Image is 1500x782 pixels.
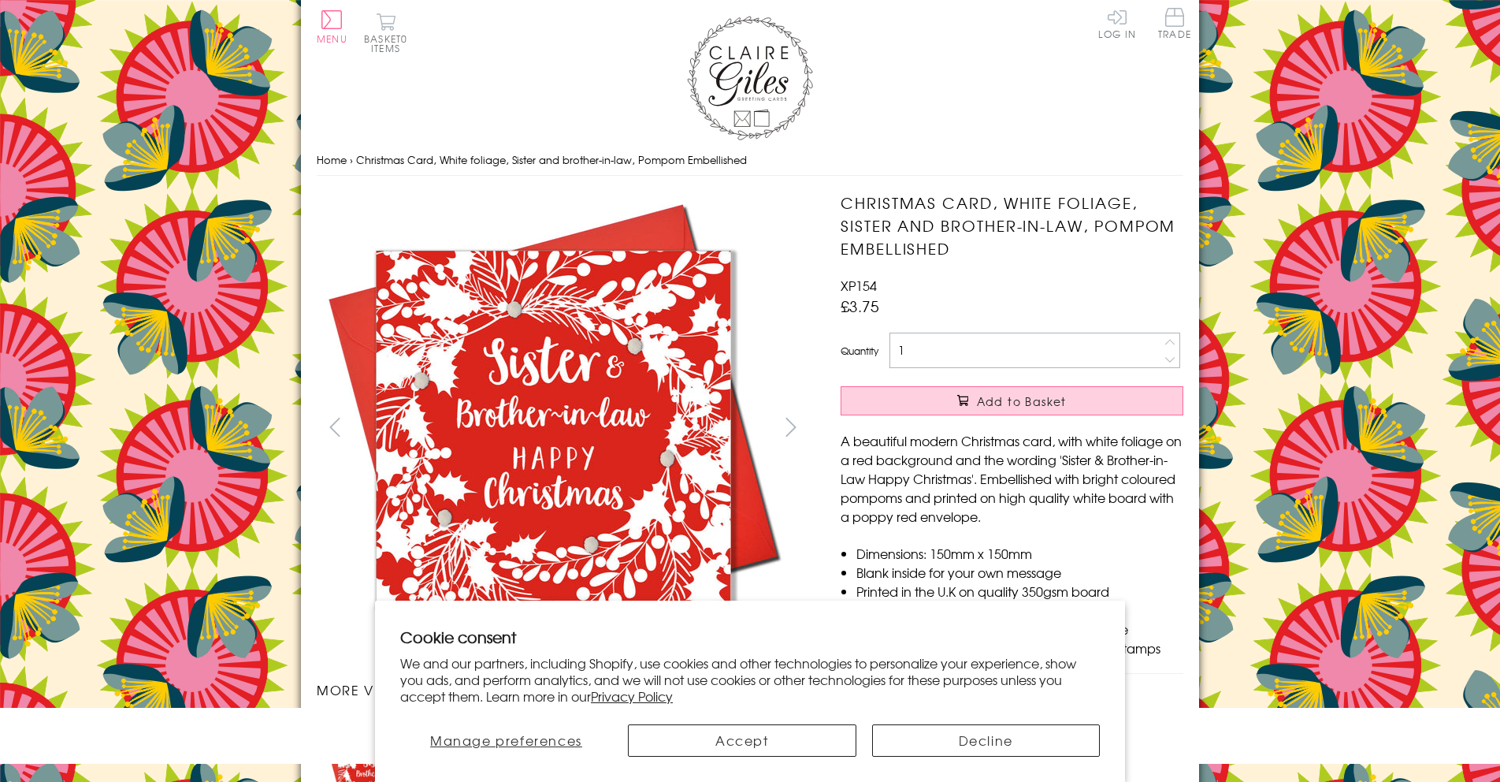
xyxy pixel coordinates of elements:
[371,32,407,55] span: 0 items
[841,431,1183,526] p: A beautiful modern Christmas card, with white foliage on a red background and the wording 'Sister...
[841,386,1183,415] button: Add to Basket
[356,152,747,167] span: Christmas Card, White foliage, Sister and brother-in-law, Pompom Embellished
[872,724,1101,757] button: Decline
[977,393,1067,409] span: Add to Basket
[1158,8,1191,39] span: Trade
[628,724,856,757] button: Accept
[856,582,1183,601] li: Printed in the U.K on quality 350gsm board
[317,10,347,43] button: Menu
[1158,8,1191,42] a: Trade
[317,152,347,167] a: Home
[841,276,877,295] span: XP154
[774,409,809,445] button: next
[317,32,347,46] span: Menu
[687,16,813,140] img: Claire Giles Greetings Cards
[841,192,1183,259] h1: Christmas Card, White foliage, Sister and brother-in-law, Pompom Embellished
[856,544,1183,563] li: Dimensions: 150mm x 150mm
[317,192,789,665] img: Christmas Card, White foliage, Sister and brother-in-law, Pompom Embellished
[400,626,1100,648] h2: Cookie consent
[856,563,1183,582] li: Blank inside for your own message
[809,192,1282,665] img: Christmas Card, White foliage, Sister and brother-in-law, Pompom Embellished
[317,409,352,445] button: prev
[841,344,878,358] label: Quantity
[1098,8,1136,39] a: Log In
[400,724,612,757] button: Manage preferences
[841,295,879,317] span: £3.75
[400,655,1100,704] p: We and our partners, including Shopify, use cookies and other technologies to personalize your ex...
[591,687,673,706] a: Privacy Policy
[430,731,582,750] span: Manage preferences
[364,13,407,53] button: Basket0 items
[350,152,353,167] span: ›
[317,680,809,699] h3: More views
[317,144,1183,177] nav: breadcrumbs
